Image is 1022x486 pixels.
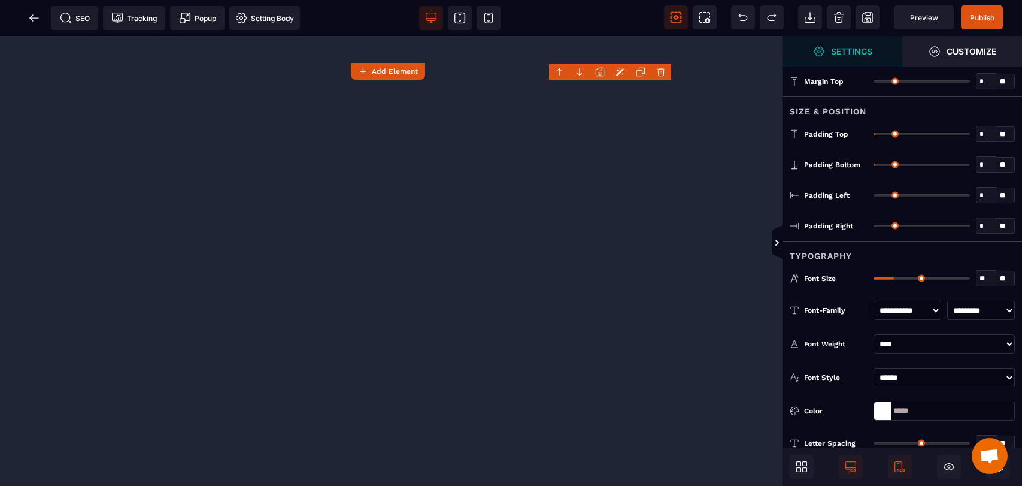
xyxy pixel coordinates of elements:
strong: Settings [831,47,872,56]
span: Clear [827,5,851,29]
span: SEO [60,12,90,24]
span: Tracking [111,12,157,24]
div: Mở cuộc trò chuyện [972,438,1008,474]
button: Add Element [351,63,425,80]
span: Letter Spacing [804,439,856,448]
span: Cmd Hidden Block [937,455,961,479]
span: Tracking code [103,6,165,30]
span: Back [22,6,46,30]
span: Is Show Mobile [888,455,912,479]
span: Favicon [229,6,300,30]
span: Save [961,5,1003,29]
span: View components [664,5,688,29]
strong: Add Element [372,67,418,76]
span: Padding Bottom [804,160,860,170]
span: View mobile [477,6,501,30]
span: Is Show Desktop [839,455,863,479]
span: Open Style Manager [902,36,1022,67]
span: Padding Right [804,221,853,231]
span: Open Import Webpage [798,5,822,29]
div: Font-Family [804,304,868,316]
span: Padding Left [804,191,850,200]
span: Create Alert Modal [170,6,225,30]
span: Padding Top [804,129,848,139]
div: Font Weight [804,338,868,350]
span: Save [856,5,880,29]
span: Toggle Views [783,225,794,261]
span: Preview [910,13,938,22]
span: Undo [731,5,755,29]
span: Redo [760,5,784,29]
span: Open Style Manager [783,36,902,67]
strong: Customize [947,47,996,56]
div: Typography [783,241,1022,263]
span: Setting Body [235,12,294,24]
span: Screenshot [693,5,717,29]
span: Open Blocks [790,455,814,479]
span: Publish [970,13,994,22]
span: Margin Top [804,77,844,86]
span: Popup [179,12,216,24]
div: Font Style [804,372,868,384]
span: View desktop [419,6,443,30]
div: Size & Position [783,96,1022,119]
div: Color [804,405,868,417]
span: Preview [894,5,954,29]
span: Font Size [804,274,836,283]
span: View tablet [448,6,472,30]
span: Seo meta data [51,6,98,30]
